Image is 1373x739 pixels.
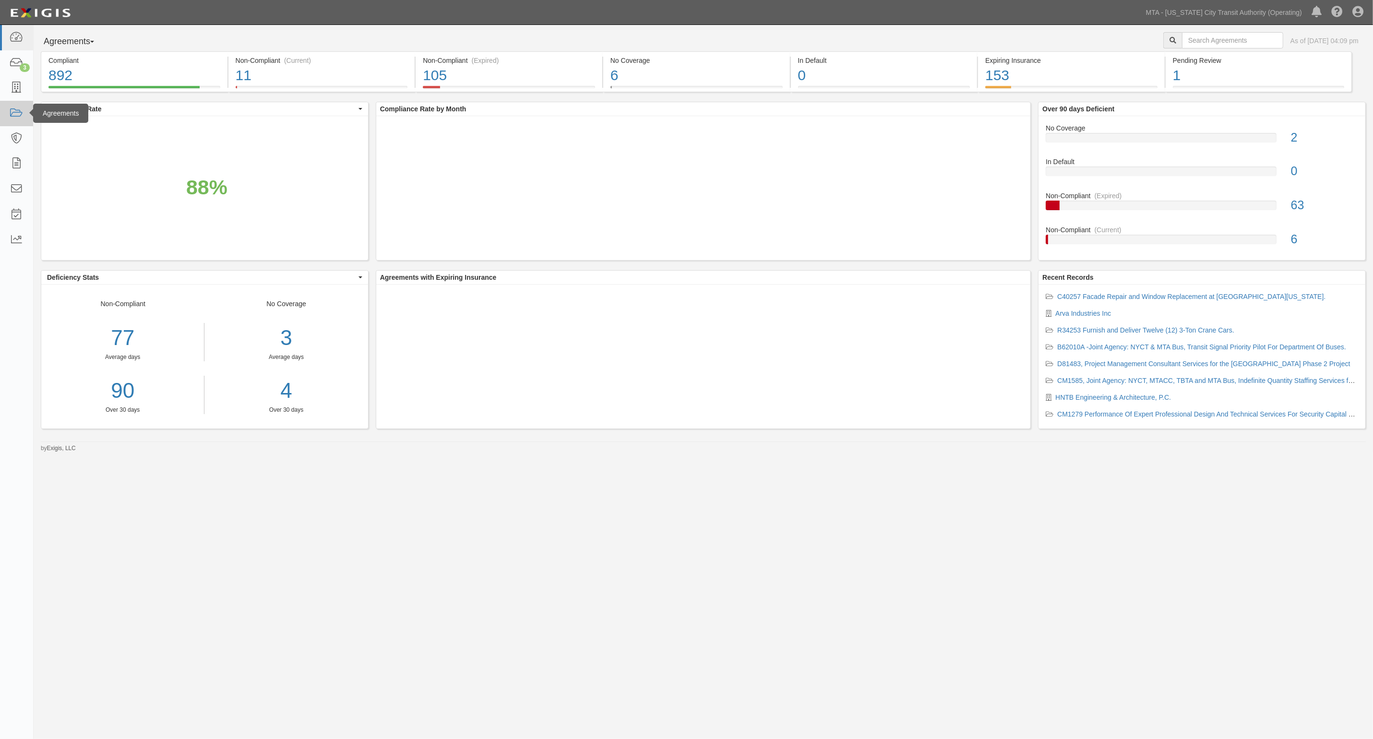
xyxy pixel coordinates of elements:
[1173,65,1345,86] div: 1
[423,65,595,86] div: 105
[212,353,360,361] div: Average days
[1284,129,1365,146] div: 2
[1046,157,1358,191] a: In Default0
[610,65,783,86] div: 6
[1042,105,1114,113] b: Over 90 days Deficient
[1055,310,1111,317] a: Arva Industries Inc
[41,376,204,406] a: 90
[985,56,1158,65] div: Expiring Insurance
[47,445,76,452] a: Exigis, LLC
[20,63,30,72] div: 3
[41,323,204,353] div: 77
[212,323,360,353] div: 3
[41,353,204,361] div: Average days
[798,56,970,65] div: In Default
[1284,163,1365,180] div: 0
[416,86,602,94] a: Non-Compliant(Expired)105
[978,86,1165,94] a: Expiring Insurance153
[41,444,76,453] small: by
[1046,123,1358,157] a: No Coverage2
[1039,157,1365,167] div: In Default
[204,299,368,414] div: No Coverage
[47,273,356,282] span: Deficiency Stats
[1046,191,1358,225] a: Non-Compliant(Expired)63
[48,65,220,86] div: 892
[1055,393,1171,401] a: HNTB Engineering & Architecture, P.C.
[1141,3,1307,22] a: MTA - [US_STATE] City Transit Authority (Operating)
[798,65,970,86] div: 0
[1095,191,1122,201] div: (Expired)
[603,86,790,94] a: No Coverage6
[1039,225,1365,235] div: Non-Compliant
[1331,7,1343,18] i: Help Center - Complianz
[1182,32,1283,48] input: Search Agreements
[284,56,311,65] div: (Current)
[1284,231,1365,248] div: 6
[1057,293,1325,300] a: C40257 Facade Repair and Window Replacement at [GEOGRAPHIC_DATA][US_STATE].
[41,271,368,284] button: Deficiency Stats
[212,406,360,414] div: Over 30 days
[41,32,113,51] button: Agreements
[1284,197,1365,214] div: 63
[985,65,1158,86] div: 153
[1042,274,1094,281] b: Recent Records
[610,56,783,65] div: No Coverage
[1057,360,1350,368] a: D81483, Project Management Consultant Services for the [GEOGRAPHIC_DATA] Phase 2 Project
[791,86,978,94] a: In Default0
[1166,86,1352,94] a: Pending Review1
[1057,343,1346,351] a: B62010A -Joint Agency: NYCT & MTA Bus, Transit Signal Priority Pilot For Department Of Buses.
[236,65,408,86] div: 11
[7,4,73,22] img: Logo
[423,56,595,65] div: Non-Compliant (Expired)
[1039,123,1365,133] div: No Coverage
[41,299,204,414] div: Non-Compliant
[48,56,220,65] div: Compliant
[212,376,360,406] a: 4
[236,56,408,65] div: Non-Compliant (Current)
[1046,225,1358,252] a: Non-Compliant(Current)6
[41,102,368,116] button: Compliance Rate
[1057,326,1234,334] a: R34253 Furnish and Deliver Twelve (12) 3-Ton Crane Cars.
[380,274,497,281] b: Agreements with Expiring Insurance
[1095,225,1122,235] div: (Current)
[33,104,88,123] div: Agreements
[41,406,204,414] div: Over 30 days
[1039,191,1365,201] div: Non-Compliant
[47,104,356,114] span: Compliance Rate
[1290,36,1359,46] div: As of [DATE] 04:09 pm
[186,173,227,202] div: 88%
[41,86,227,94] a: Compliant892
[472,56,499,65] div: (Expired)
[228,86,415,94] a: Non-Compliant(Current)11
[380,105,466,113] b: Compliance Rate by Month
[1173,56,1345,65] div: Pending Review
